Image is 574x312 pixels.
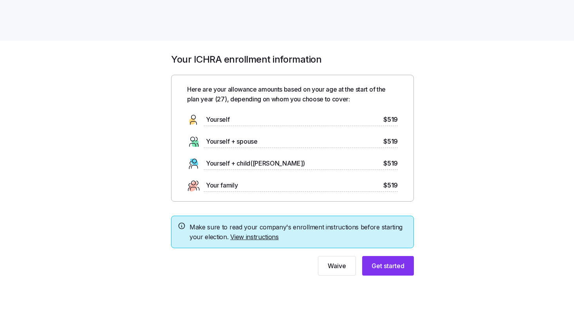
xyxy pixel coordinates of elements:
[206,180,238,190] span: Your family
[171,53,414,65] h1: Your ICHRA enrollment information
[372,261,404,271] span: Get started
[383,115,398,124] span: $519
[383,180,398,190] span: $519
[206,159,305,168] span: Yourself + child([PERSON_NAME])
[318,256,356,276] button: Waive
[206,115,229,124] span: Yourself
[383,159,398,168] span: $519
[328,261,346,271] span: Waive
[206,137,258,146] span: Yourself + spouse
[383,137,398,146] span: $519
[362,256,414,276] button: Get started
[187,85,398,104] span: Here are your allowance amounts based on your age at the start of the plan year ( 27 ), depending...
[190,222,407,242] span: Make sure to read your company's enrollment instructions before starting your election.
[230,233,279,241] a: View instructions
